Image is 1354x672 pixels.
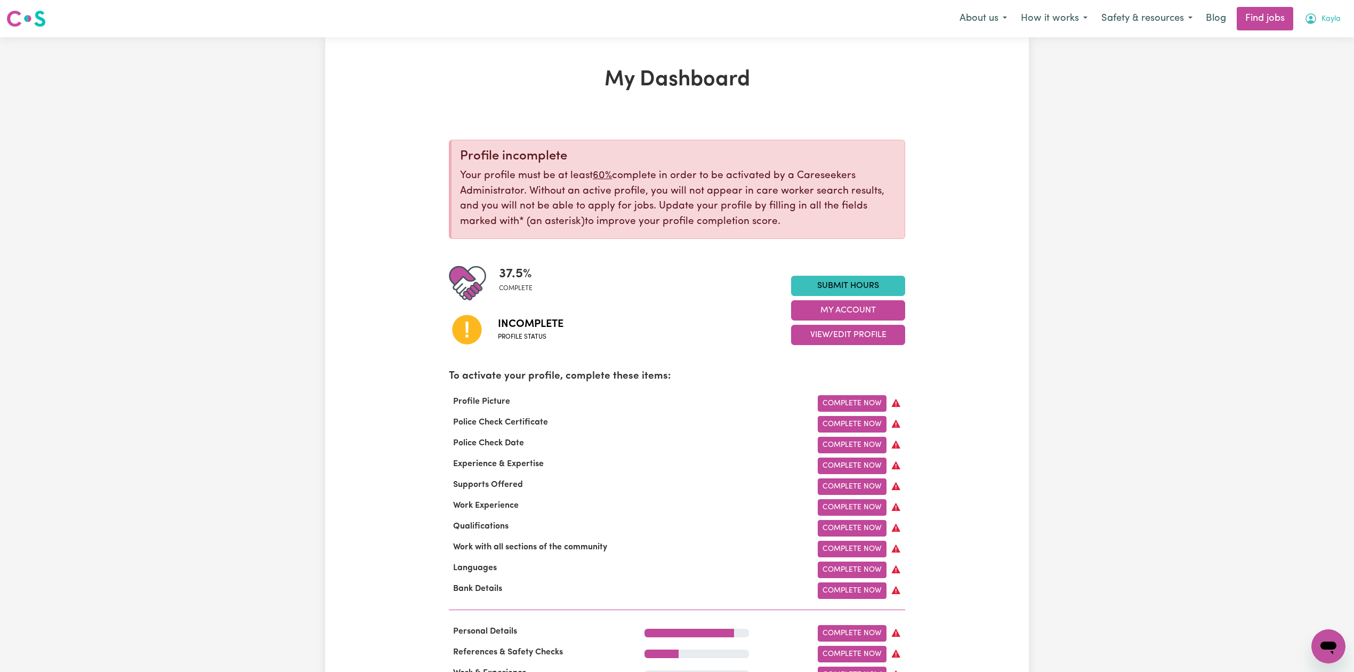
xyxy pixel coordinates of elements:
a: Complete Now [818,520,886,537]
img: Careseekers logo [6,9,46,28]
span: Work Experience [449,501,523,510]
span: Qualifications [449,522,513,531]
a: Find jobs [1237,7,1293,30]
a: Complete Now [818,562,886,578]
p: To activate your profile, complete these items: [449,369,905,385]
a: Submit Hours [791,276,905,296]
a: Complete Now [818,541,886,557]
a: Complete Now [818,625,886,642]
span: Languages [449,564,501,572]
span: Work with all sections of the community [449,543,611,551]
span: Personal Details [449,627,521,636]
div: Profile completeness: 37.5% [499,265,541,302]
a: Complete Now [818,458,886,474]
span: complete [499,284,533,293]
span: an asterisk [519,217,585,227]
span: References & Safety Checks [449,648,567,657]
button: View/Edit Profile [791,325,905,345]
button: How it works [1014,7,1094,30]
u: 60% [593,171,612,181]
a: Complete Now [818,437,886,453]
a: Complete Now [818,478,886,495]
span: 37.5 % [499,265,533,284]
span: Police Check Certificate [449,418,552,427]
span: Experience & Expertise [449,460,548,468]
button: My Account [791,300,905,321]
span: Supports Offered [449,481,527,489]
iframe: Button to launch messaging window [1311,629,1345,663]
span: Bank Details [449,585,506,593]
button: Safety & resources [1094,7,1199,30]
span: Incomplete [498,316,563,332]
a: Blog [1199,7,1232,30]
a: Careseekers logo [6,6,46,31]
a: Complete Now [818,582,886,599]
a: Complete Now [818,646,886,662]
a: Complete Now [818,395,886,412]
button: My Account [1297,7,1348,30]
button: About us [953,7,1014,30]
a: Complete Now [818,416,886,433]
span: Profile status [498,332,563,342]
a: Complete Now [818,499,886,516]
p: Your profile must be at least complete in order to be activated by a Careseekers Administrator. W... [460,169,896,230]
span: Profile Picture [449,397,514,406]
h1: My Dashboard [449,67,905,93]
div: Profile incomplete [460,149,896,164]
span: Kayla [1321,13,1341,25]
span: Police Check Date [449,439,528,447]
